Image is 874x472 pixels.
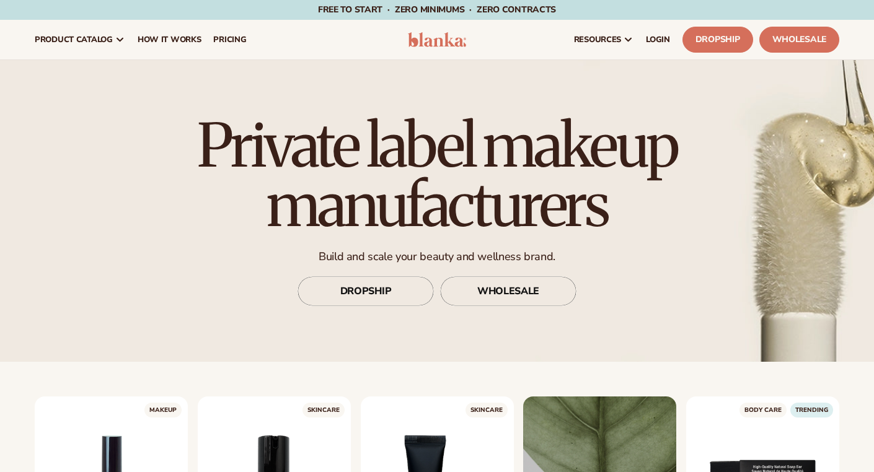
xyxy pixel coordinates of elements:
[213,35,246,45] span: pricing
[440,276,576,306] a: WHOLESALE
[640,20,676,59] a: LOGIN
[207,20,252,59] a: pricing
[35,35,113,45] span: product catalog
[574,35,621,45] span: resources
[646,35,670,45] span: LOGIN
[682,27,753,53] a: Dropship
[408,32,466,47] img: logo
[568,20,640,59] a: resources
[298,276,434,306] a: DROPSHIP
[161,116,713,235] h1: Private label makeup manufacturers
[318,4,556,15] span: Free to start · ZERO minimums · ZERO contracts
[29,20,131,59] a: product catalog
[759,27,839,53] a: Wholesale
[161,250,713,264] p: Build and scale your beauty and wellness brand.
[131,20,208,59] a: How It Works
[138,35,201,45] span: How It Works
